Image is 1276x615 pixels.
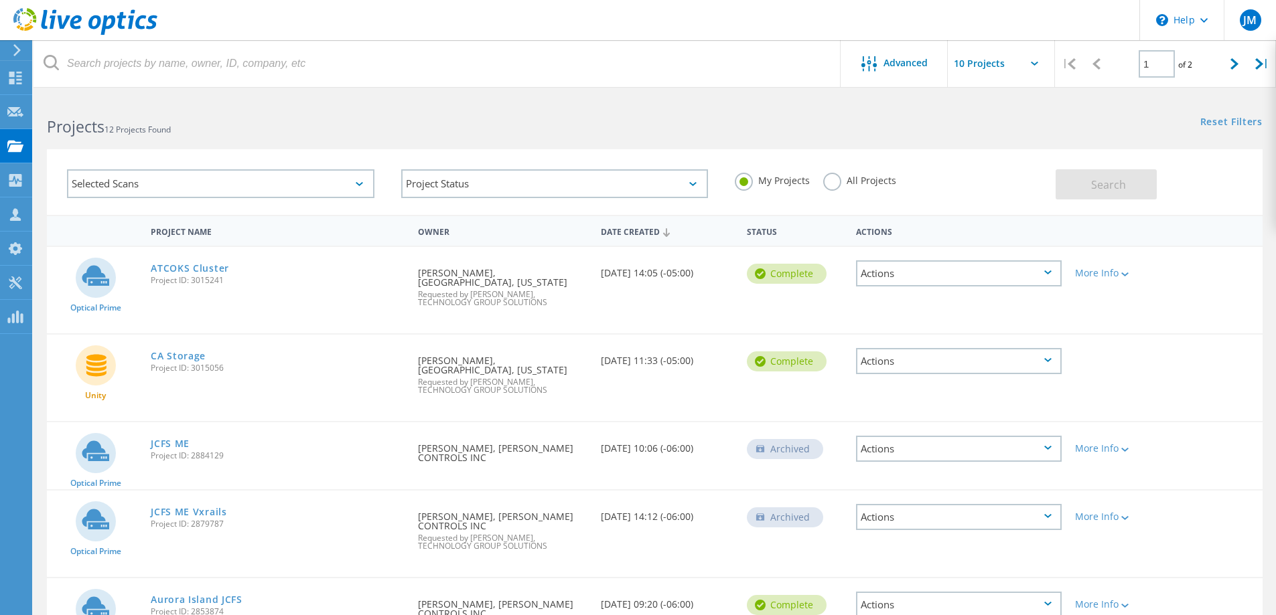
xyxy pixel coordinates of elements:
button: Search [1056,169,1157,199]
div: Complete [747,595,827,615]
div: [PERSON_NAME], [GEOGRAPHIC_DATA], [US_STATE] [411,247,593,320]
div: Archived [747,507,823,527]
a: JCFS ME [151,439,190,448]
label: My Projects [735,173,810,185]
div: More Info [1075,600,1159,609]
span: Requested by [PERSON_NAME], TECHNOLOGY GROUP SOLUTIONS [418,378,587,394]
a: Live Optics Dashboard [13,28,157,37]
a: ATCOKS Cluster [151,264,229,273]
span: 12 Projects Found [104,124,171,135]
div: [DATE] 10:06 (-06:00) [594,422,740,466]
input: Search projects by name, owner, ID, company, etc [33,40,841,87]
svg: \n [1156,14,1168,26]
div: More Info [1075,268,1159,278]
a: Aurora Island JCFS [151,595,242,604]
div: Archived [747,439,823,459]
span: Optical Prime [70,547,121,555]
div: More Info [1075,444,1159,453]
div: Selected Scans [67,169,374,198]
b: Projects [47,116,104,137]
span: Project ID: 3015056 [151,364,405,372]
span: Optical Prime [70,479,121,487]
div: Actions [856,348,1062,374]
div: Status [740,218,849,243]
div: More Info [1075,512,1159,521]
span: Project ID: 3015241 [151,276,405,284]
span: Unity [85,391,106,400]
div: | [1055,40,1082,88]
div: Project Status [401,169,709,198]
div: [PERSON_NAME], [GEOGRAPHIC_DATA], [US_STATE] [411,335,593,408]
span: Requested by [PERSON_NAME], TECHNOLOGY GROUP SOLUTIONS [418,534,587,550]
div: Actions [849,218,1068,243]
span: Search [1091,177,1126,192]
a: CA Storage [151,351,206,361]
div: Actions [856,260,1062,286]
div: [DATE] 11:33 (-05:00) [594,335,740,379]
a: Reset Filters [1200,117,1263,128]
div: [DATE] 14:12 (-06:00) [594,491,740,535]
div: | [1249,40,1276,88]
div: Actions [856,504,1062,530]
div: Project Name [144,218,411,243]
span: of 2 [1178,59,1192,70]
span: Optical Prime [70,304,121,312]
div: Actions [856,436,1062,462]
span: Requested by [PERSON_NAME], TECHNOLOGY GROUP SOLUTIONS [418,290,587,306]
span: JM [1243,15,1257,25]
div: Complete [747,351,827,371]
span: Project ID: 2884129 [151,452,405,460]
div: [DATE] 14:05 (-05:00) [594,247,740,291]
div: Complete [747,264,827,284]
span: Project ID: 2879787 [151,520,405,528]
div: [PERSON_NAME], [PERSON_NAME] CONTROLS INC [411,422,593,476]
div: [PERSON_NAME], [PERSON_NAME] CONTROLS INC [411,491,593,563]
label: All Projects [823,173,896,185]
div: Owner [411,218,593,243]
a: JCFS ME Vxrails [151,507,227,517]
span: Advanced [883,58,928,68]
div: Date Created [594,218,740,244]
